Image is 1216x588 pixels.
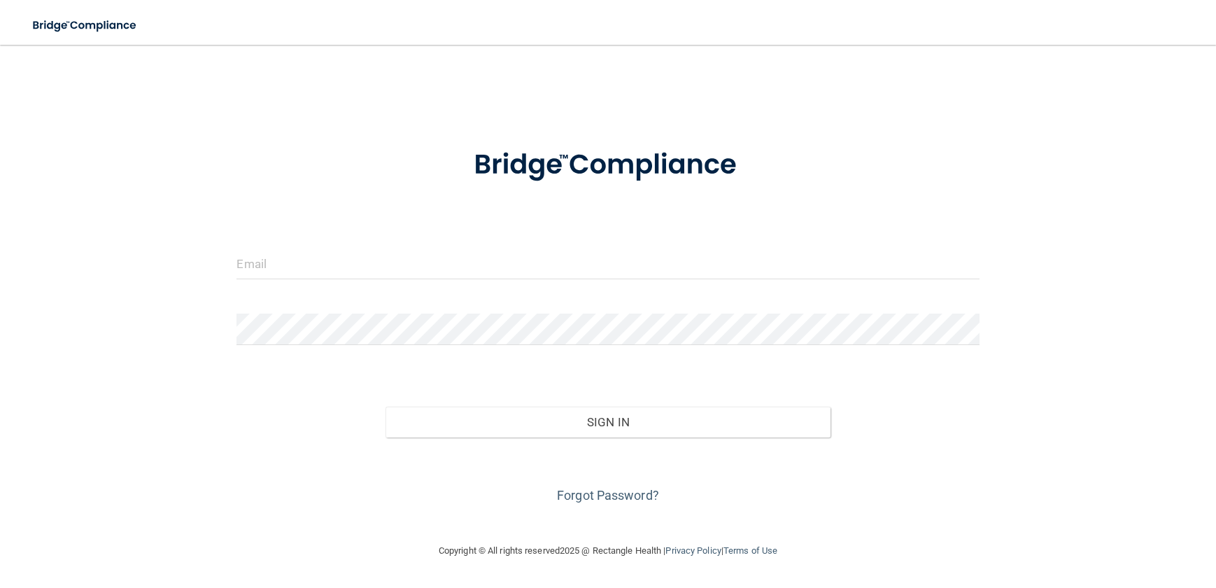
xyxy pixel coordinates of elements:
[386,407,831,437] button: Sign In
[353,528,863,573] div: Copyright © All rights reserved 2025 @ Rectangle Health | |
[665,545,721,556] a: Privacy Policy
[445,129,771,202] img: bridge_compliance_login_screen.278c3ca4.svg
[236,248,979,279] input: Email
[557,488,659,503] a: Forgot Password?
[21,11,150,40] img: bridge_compliance_login_screen.278c3ca4.svg
[723,545,777,556] a: Terms of Use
